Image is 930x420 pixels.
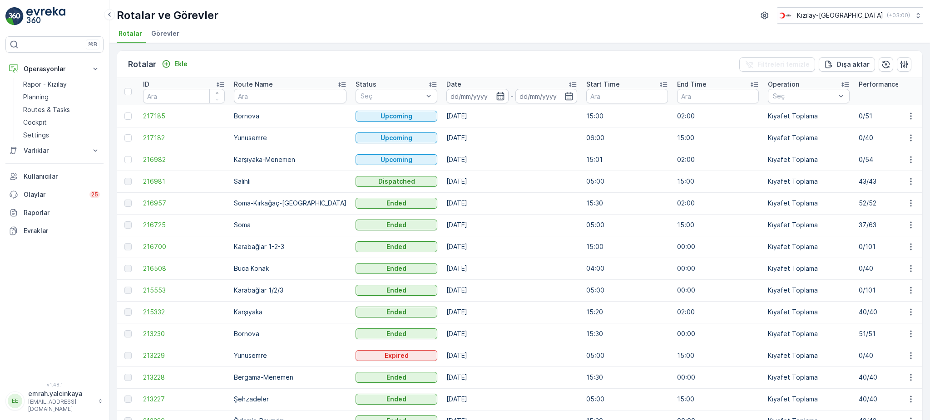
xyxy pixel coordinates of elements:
[229,236,351,258] td: Karabağlar 1-2-3
[124,396,132,403] div: Toggle Row Selected
[763,149,854,171] td: Kıyafet Toplama
[582,301,673,323] td: 15:20
[386,395,406,404] p: Ended
[143,373,225,382] a: 213228
[356,285,437,296] button: Ended
[763,127,854,149] td: Kıyafet Toplama
[174,59,188,68] p: Ekle
[143,220,225,230] a: 216725
[673,258,763,279] td: 00:00
[381,112,412,121] p: Upcoming
[673,301,763,323] td: 02:00
[5,186,104,204] a: Olaylar25
[143,395,225,404] span: 213227
[582,279,673,301] td: 05:00
[673,236,763,258] td: 00:00
[8,394,22,408] div: EE
[124,200,132,207] div: Toggle Row Selected
[582,149,673,171] td: 15:01
[442,301,582,323] td: [DATE]
[124,134,132,142] div: Toggle Row Selected
[143,329,225,338] span: 213230
[446,80,461,89] p: Date
[117,8,218,23] p: Rotalar ve Görevler
[5,7,24,25] img: logo
[356,154,437,165] button: Upcoming
[143,242,225,251] span: 216700
[124,352,132,359] div: Toggle Row Selected
[128,58,156,71] p: Rotalar
[229,192,351,214] td: Soma-Kırkağaç-[GEOGRAPHIC_DATA]
[515,89,578,103] input: dd/mm/yyyy
[23,131,49,140] p: Settings
[673,323,763,345] td: 00:00
[442,149,582,171] td: [DATE]
[442,323,582,345] td: [DATE]
[229,323,351,345] td: Bornova
[385,351,409,360] p: Expired
[673,214,763,236] td: 15:00
[586,89,668,103] input: Ara
[143,89,225,103] input: Ara
[5,389,104,413] button: EEemrah.yalcinkaya[EMAIL_ADDRESS][DOMAIN_NAME]
[442,345,582,366] td: [DATE]
[582,171,673,192] td: 05:00
[887,12,910,19] p: ( +03:00 )
[673,279,763,301] td: 00:00
[143,177,225,186] a: 216981
[510,91,514,102] p: -
[229,214,351,236] td: Soma
[381,133,412,142] p: Upcoming
[757,60,810,69] p: Filtreleri temizle
[124,374,132,381] div: Toggle Row Selected
[5,382,104,387] span: v 1.48.1
[361,92,423,101] p: Seç
[673,388,763,410] td: 15:00
[386,242,406,251] p: Ended
[234,89,346,103] input: Ara
[442,171,582,192] td: [DATE]
[378,177,415,186] p: Dispatched
[20,103,104,116] a: Routes & Tasks
[763,105,854,127] td: Kıyafet Toplama
[229,301,351,323] td: Karşıyaka
[677,89,759,103] input: Ara
[24,190,84,199] p: Olaylar
[151,29,179,38] span: Görevler
[143,80,149,89] p: ID
[124,287,132,294] div: Toggle Row Selected
[143,264,225,273] span: 216508
[763,366,854,388] td: Kıyafet Toplama
[356,263,437,274] button: Ended
[143,308,225,317] a: 215332
[777,10,793,20] img: k%C4%B1z%C4%B1lay_jywRncg.png
[229,105,351,127] td: Bornova
[773,92,836,101] p: Seç
[143,286,225,295] a: 215553
[24,208,100,217] p: Raporlar
[768,80,799,89] p: Operation
[356,220,437,230] button: Ended
[442,258,582,279] td: [DATE]
[442,127,582,149] td: [DATE]
[386,373,406,382] p: Ended
[837,60,870,69] p: Dışa aktar
[386,329,406,338] p: Ended
[143,155,225,164] a: 216982
[143,133,225,142] span: 217182
[797,11,883,20] p: Kızılay-[GEOGRAPHIC_DATA]
[819,57,875,72] button: Dışa aktar
[386,264,406,273] p: Ended
[124,330,132,337] div: Toggle Row Selected
[124,112,132,120] div: Toggle Row Selected
[763,236,854,258] td: Kıyafet Toplama
[356,307,437,317] button: Ended
[229,388,351,410] td: Şehzadeler
[386,286,406,295] p: Ended
[5,60,104,78] button: Operasyonlar
[158,59,191,69] button: Ekle
[582,105,673,127] td: 15:00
